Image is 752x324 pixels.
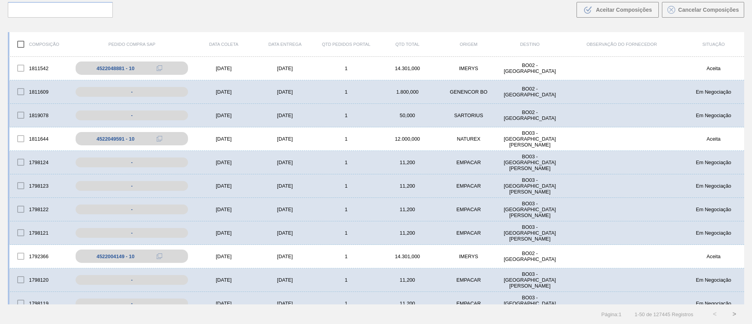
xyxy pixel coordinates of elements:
[9,295,70,311] div: 1798119
[193,159,254,165] div: [DATE]
[377,42,438,47] div: Qtd Total
[438,42,499,47] div: Origem
[633,311,693,317] span: 1 - 50 de 127445 Registros
[499,250,560,262] div: BO02 - La Paz
[254,183,315,189] div: [DATE]
[377,277,438,283] div: 11,200
[499,154,560,171] div: BO03 - Santa Cruz
[499,201,560,218] div: BO03 - Santa Cruz
[254,230,315,236] div: [DATE]
[683,253,744,259] div: Aceita
[316,183,377,189] div: 1
[377,65,438,71] div: 14.301,000
[152,252,167,261] div: Copiar
[316,206,377,212] div: 1
[438,112,499,118] div: SARTORIUS
[97,253,135,259] div: 4522004149 - 10
[499,42,560,47] div: Destino
[683,89,744,95] div: Em Negociação
[683,112,744,118] div: Em Negociação
[377,230,438,236] div: 11,200
[499,177,560,195] div: BO03 - Santa Cruz
[438,300,499,306] div: EMPACAR
[97,65,135,71] div: 4522048881 - 10
[377,112,438,118] div: 50,000
[76,110,188,120] div: -
[254,253,315,259] div: [DATE]
[377,300,438,306] div: 11,200
[9,201,70,217] div: 1798122
[316,42,377,47] div: Qtd Pedidos Portal
[9,224,70,241] div: 1798121
[377,183,438,189] div: 11,200
[683,136,744,142] div: Aceita
[377,136,438,142] div: 12.000,000
[9,177,70,194] div: 1798123
[152,134,167,143] div: Copiar
[438,206,499,212] div: EMPACAR
[683,159,744,165] div: Em Negociação
[577,2,659,18] button: Aceitar Composições
[596,7,652,13] span: Aceitar Composições
[193,300,254,306] div: [DATE]
[438,277,499,283] div: EMPACAR
[438,65,499,71] div: IMERYS
[316,300,377,306] div: 1
[193,277,254,283] div: [DATE]
[601,311,621,317] span: Página : 1
[438,230,499,236] div: EMPACAR
[193,230,254,236] div: [DATE]
[193,112,254,118] div: [DATE]
[76,275,188,285] div: -
[499,130,560,148] div: BO03 - Santa Cruz
[499,271,560,289] div: BO03 - Santa Cruz
[76,228,188,238] div: -
[377,206,438,212] div: 11,200
[683,277,744,283] div: Em Negociação
[316,136,377,142] div: 1
[76,205,188,214] div: -
[662,2,744,18] button: Cancelar Composições
[9,83,70,100] div: 1811609
[193,65,254,71] div: [DATE]
[725,304,744,324] button: >
[683,300,744,306] div: Em Negociação
[254,277,315,283] div: [DATE]
[9,36,70,52] div: Composição
[499,109,560,121] div: BO02 - La Paz
[9,248,70,264] div: 1792366
[316,159,377,165] div: 1
[254,300,315,306] div: [DATE]
[97,136,135,142] div: 4522049591 - 10
[9,107,70,123] div: 1819078
[316,253,377,259] div: 1
[683,65,744,71] div: Aceita
[499,295,560,312] div: BO03 - Santa Cruz
[683,42,744,47] div: Situação
[193,42,254,47] div: Data coleta
[152,63,167,73] div: Copiar
[705,304,725,324] button: <
[9,130,70,147] div: 1811644
[316,112,377,118] div: 1
[254,136,315,142] div: [DATE]
[316,277,377,283] div: 1
[438,89,499,95] div: GENENCOR BO
[76,87,188,97] div: -
[683,230,744,236] div: Em Negociação
[76,181,188,191] div: -
[193,89,254,95] div: [DATE]
[193,183,254,189] div: [DATE]
[438,253,499,259] div: IMERYS
[254,159,315,165] div: [DATE]
[683,206,744,212] div: Em Negociação
[76,299,188,308] div: -
[499,86,560,98] div: BO02 - La Paz
[70,42,193,47] div: Pedido Compra SAP
[316,89,377,95] div: 1
[254,42,315,47] div: Data entrega
[76,157,188,167] div: -
[254,112,315,118] div: [DATE]
[9,154,70,170] div: 1798124
[683,183,744,189] div: Em Negociação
